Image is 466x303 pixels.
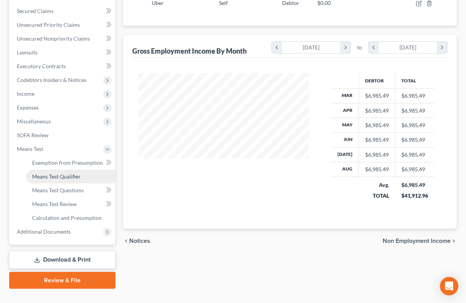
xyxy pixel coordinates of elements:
[395,103,434,118] td: $6,985.49
[9,272,115,289] a: Review & File
[17,8,54,14] span: Secured Claims
[26,170,115,183] a: Means Test Qualifier
[11,18,115,32] a: Unsecured Priority Claims
[365,107,389,115] div: $6,985.49
[132,46,247,56] div: Gross Employment Income By Month
[17,77,86,83] span: Codebtors Insiders & Notices
[17,49,37,56] span: Lawsuits
[365,121,389,129] div: $6,985.49
[331,162,359,177] th: Aug
[11,46,115,59] a: Lawsuits
[369,42,379,53] i: chevron_left
[17,63,66,69] span: Executory Contracts
[32,201,77,207] span: Means Test Review
[365,165,389,173] div: $6,985.49
[451,238,457,244] i: chevron_right
[395,133,434,147] td: $6,985.49
[331,88,359,103] th: Mar
[32,215,102,221] span: Calculation and Presumption
[383,238,451,244] span: Non Employment Income
[395,162,434,177] td: $6,985.49
[401,181,428,189] div: $6,985.49
[17,228,71,235] span: Additional Documents
[17,35,90,42] span: Unsecured Nonpriority Claims
[17,104,39,111] span: Expenses
[365,181,389,189] div: Avg.
[129,238,150,244] span: Notices
[17,21,80,28] span: Unsecured Priority Claims
[26,183,115,197] a: Means Test Questions
[365,151,389,159] div: $6,985.49
[383,238,457,244] button: Non Employment Income chevron_right
[365,136,389,144] div: $6,985.49
[440,277,458,295] div: Open Intercom Messenger
[331,103,359,118] th: Apr
[11,59,115,73] a: Executory Contracts
[26,211,115,225] a: Calculation and Presumption
[32,173,81,180] span: Means Test Qualifier
[26,156,115,170] a: Exemption from Presumption
[395,118,434,133] td: $6,985.49
[395,73,434,88] th: Total
[379,42,437,53] div: [DATE]
[17,118,51,124] span: Miscellaneous
[395,147,434,162] td: $6,985.49
[340,42,351,53] i: chevron_right
[123,238,129,244] i: chevron_left
[17,146,43,152] span: Means Test
[395,88,434,103] td: $6,985.49
[17,90,34,97] span: Income
[357,44,362,51] span: to
[32,187,84,193] span: Means Test Questions
[11,128,115,142] a: SOFA Review
[359,73,395,88] th: Debtor
[365,92,389,100] div: $6,985.49
[26,197,115,211] a: Means Test Review
[437,42,447,53] i: chevron_right
[365,192,389,200] div: TOTAL
[282,42,341,53] div: [DATE]
[9,251,115,269] a: Download & Print
[11,4,115,18] a: Secured Claims
[123,238,150,244] button: chevron_left Notices
[272,42,282,53] i: chevron_left
[32,159,103,166] span: Exemption from Presumption
[17,132,49,138] span: SOFA Review
[401,192,428,200] div: $41,912.96
[331,133,359,147] th: Jun
[331,147,359,162] th: [DATE]
[11,32,115,46] a: Unsecured Nonpriority Claims
[331,118,359,133] th: May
